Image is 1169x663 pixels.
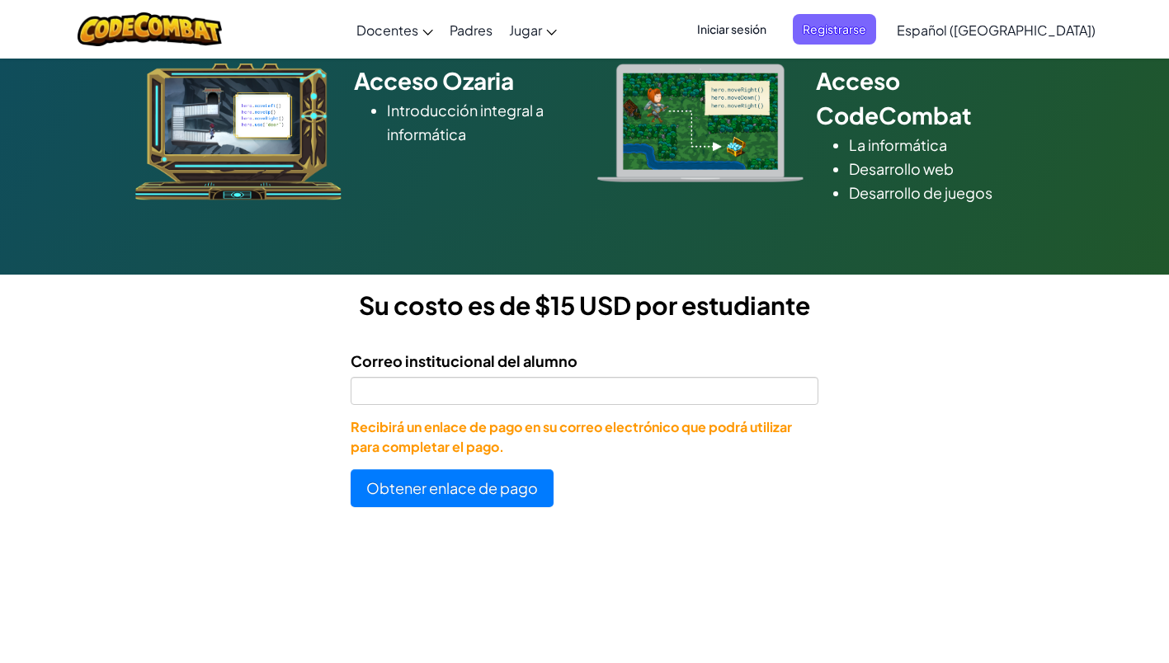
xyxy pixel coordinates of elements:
[687,14,776,45] button: Iniciar sesión
[816,63,1035,133] h2: Acceso CodeCombat
[387,98,573,146] li: Introducción integral a informática
[793,14,876,45] button: Registrarse
[889,7,1104,52] a: Español ([GEOGRAPHIC_DATA])
[351,349,577,373] label: Correo institucional del alumno
[849,181,1035,205] li: Desarrollo de juegos
[354,63,573,98] h2: Acceso Ozaria
[351,417,818,457] p: Recibirá un enlace de pago en su correo electrónico que podrá utilizar para completar el pago.
[509,21,542,39] span: Jugar
[135,63,342,200] img: ozaria_acodus.png
[348,7,441,52] a: Docentes
[351,469,554,507] button: Obtener enlace de pago
[501,7,565,52] a: Jugar
[849,133,1035,157] li: La informática
[78,12,222,46] img: CodeCombat logo
[597,63,804,182] img: type_real_code.png
[849,157,1035,181] li: Desarrollo web
[441,7,501,52] a: Padres
[897,21,1096,39] span: Español ([GEOGRAPHIC_DATA])
[356,21,418,39] span: Docentes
